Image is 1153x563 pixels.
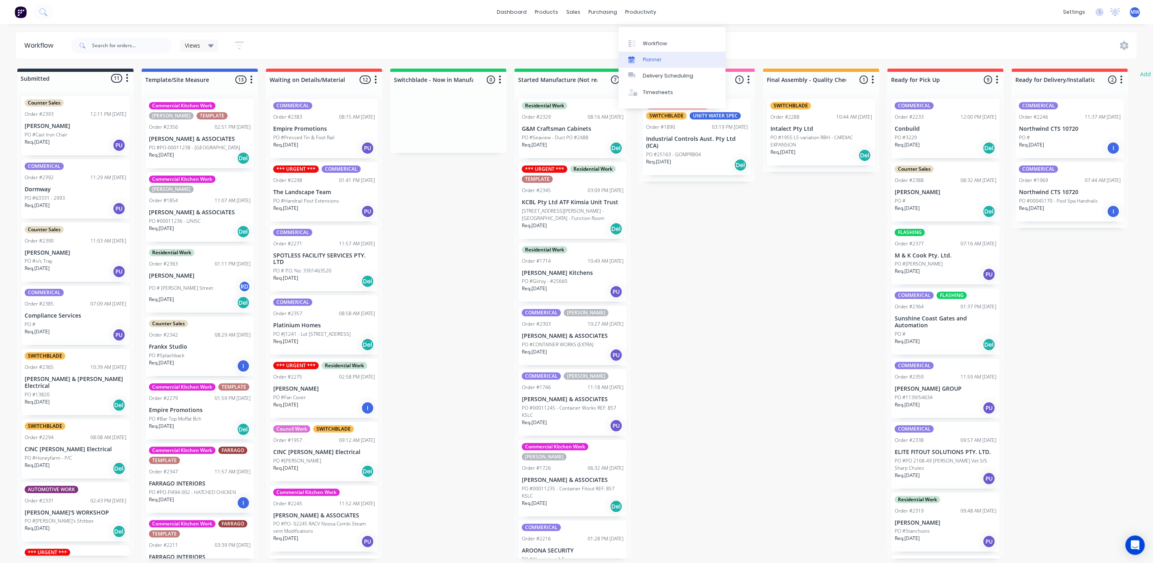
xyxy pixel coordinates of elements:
a: dashboard [493,6,531,18]
div: Order #2246 [1019,113,1048,121]
a: Timesheets [619,84,726,100]
div: TEMPLATE [149,457,180,464]
div: Del [734,159,747,172]
div: 12:11 PM [DATE] [90,111,126,118]
p: Req. [DATE] [273,401,298,408]
p: Conbuild [895,126,996,132]
div: Order #2383 [273,113,302,121]
p: PO # [1019,134,1030,141]
p: Compliance Services [25,312,126,319]
div: 08:08 AM [DATE] [90,434,126,441]
div: Del [983,205,996,218]
div: I [1107,205,1120,218]
div: Order #2338 [895,437,924,444]
div: 10:49 AM [DATE] [588,257,624,265]
p: PO #[PERSON_NAME] [895,260,943,268]
div: COMMERICAL [895,292,934,299]
div: Workflow [643,40,667,47]
p: PO #Fan Cover [273,394,306,401]
p: Req. [DATE] [895,205,920,212]
p: G&M Craftsman Cabinets [522,126,624,132]
a: Delivery Scheduling [619,68,726,84]
div: COMMERICAL [895,102,934,109]
div: SWITCHBLADEOrder #229408:08 AM [DATE]CINC [PERSON_NAME] ElectricalPO #Honeyfarm - P/CReq.[DATE]Del [21,419,130,479]
div: COMMERICAL [895,362,934,369]
p: Req. [DATE] [25,202,50,209]
div: COMMERICAL [273,229,312,236]
div: COMMERICALOrder #235708:58 AM [DATE]Platinium HomesPO #J1241 - Lot [STREET_ADDRESS]Req.[DATE]Del [270,295,378,355]
div: Del [237,225,250,238]
div: 11:18 AM [DATE] [588,384,624,391]
div: 07:44 AM [DATE] [1085,177,1121,184]
div: TEMPLATE [522,176,553,183]
p: PO #s/s Tray [25,257,52,265]
div: Order #2393 [25,111,54,118]
div: Order #2279 [149,395,178,402]
div: COMMERICALFLASHINGOrder #236401:37 PM [DATE]Sunshine Coast Gates and AutomationPO #Req.[DATE]Del [891,289,1000,355]
div: Residential Work [322,362,367,369]
p: PO #Handrail Post Extensions [273,197,339,205]
p: [PERSON_NAME] & ASSOCIATES [522,396,624,403]
div: Residential Work [522,102,567,109]
p: Req. [DATE] [522,285,547,292]
div: Order #2294 [25,434,54,441]
div: *** URGENT ***COMMERICALOrder #229801:41 PM [DATE]The Landscape TeamPO #Handrail Post ExtensionsR... [270,162,378,222]
div: COMMERICAL [25,163,64,170]
p: CINC [PERSON_NAME] Electrical [25,446,126,453]
p: Req. [DATE] [273,274,298,282]
p: PO #PO-00011238 - [GEOGRAPHIC_DATA] [149,144,240,151]
div: I [361,402,374,414]
div: 08:29 AM [DATE] [215,331,251,339]
div: 09:12 AM [DATE] [339,437,375,444]
p: Req. [DATE] [149,151,174,159]
p: Req. [DATE] [25,138,50,146]
div: FLASHING [937,292,967,299]
div: COMMERICALOrder #238308:15 AM [DATE]Empire PromotionsPO #Pressed Tin & Foot RailReq.[DATE]PU [270,99,378,158]
div: Counter Sales [149,320,188,327]
div: RD [239,280,251,293]
div: Commercial Kitchen Work[PERSON_NAME]Order #172606:32 AM [DATE][PERSON_NAME] & ASSOCIATESPO #00011... [519,440,627,517]
p: Req. [DATE] [273,465,298,472]
p: [PERSON_NAME] [149,272,251,279]
div: Counter Sales [895,165,934,173]
div: COMMERICAL [273,299,312,306]
div: PU [113,202,126,215]
div: Order #1714 [522,257,551,265]
p: Req. [DATE] [522,141,547,149]
div: Residential WorkOrder #171410:49 AM [DATE][PERSON_NAME] KitchensPO #Gilroy - #25660Req.[DATE]PU [519,243,627,302]
p: PO #63331 - 2993 [25,195,65,202]
div: Order #2364 [895,303,924,310]
div: 01:41 PM [DATE] [339,177,375,184]
div: Order #2271 [273,240,302,247]
p: Req. [DATE] [895,338,920,345]
div: Residential WorkOrder #236301:11 PM [DATE][PERSON_NAME]PO # [PERSON_NAME] StreetRDReq.[DATE]Del [146,246,254,313]
div: Residential Work [149,249,195,256]
p: FARRAGO INTERIORS [149,480,251,487]
p: Req. [DATE] [895,268,920,275]
div: COMMERICAL [1019,165,1058,173]
p: Req. [DATE] [646,158,671,165]
div: TEMPLATE [218,383,249,391]
div: [PERSON_NAME] [564,309,609,316]
div: COMMERICAL [1019,102,1058,109]
p: Frankx Studio [149,343,251,350]
p: Platinium Homes [273,322,375,329]
div: Order #2359 [895,373,924,381]
div: Order #1854 [149,197,178,204]
p: [PERSON_NAME] [895,189,996,196]
div: 02:51 PM [DATE] [215,123,251,131]
p: Empire Promotions [149,407,251,414]
div: 08:58 AM [DATE] [339,310,375,317]
p: PO # P.O. No: 3301463520 [273,267,331,274]
p: Req. [DATE] [522,222,547,229]
p: [PERSON_NAME] & ASSOCIATES [522,477,624,483]
p: [PERSON_NAME] GROUP [895,385,996,392]
div: Order #2329 [522,113,551,121]
div: Del [610,222,623,235]
div: COMMERICALOrder #233809:57 AM [DATE]ELITE FITOUT SOLUTIONS PTY. LTD.PO #PO 2108-49 [PERSON_NAME] ... [891,422,1000,489]
div: Order #2275 [273,373,302,381]
div: COMMERICAL [522,373,561,380]
p: PO #00045170 - Pool Spa Handrails [1019,197,1098,205]
p: PO # [895,197,906,205]
div: TEMPLATE [197,112,228,119]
